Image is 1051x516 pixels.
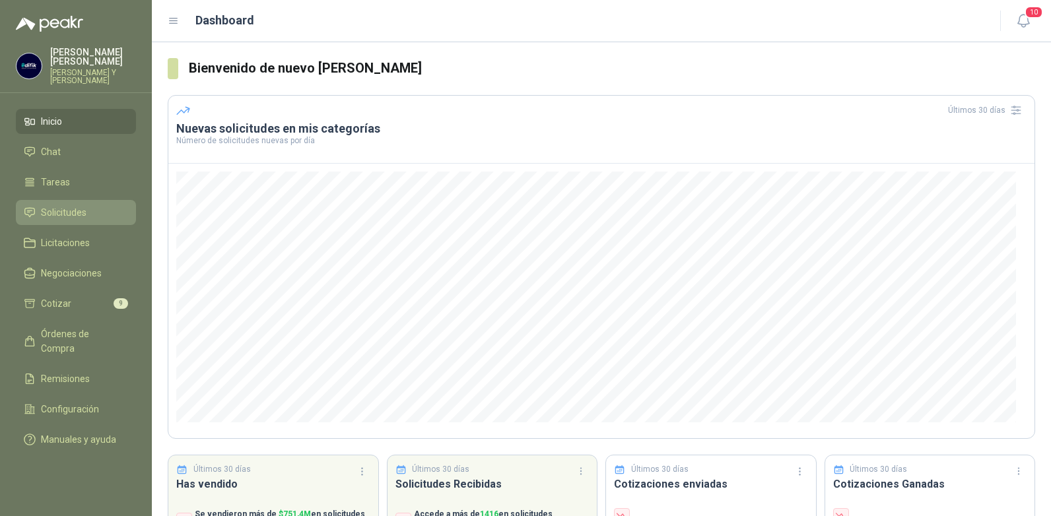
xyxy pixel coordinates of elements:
[631,463,689,476] p: Últimos 30 días
[189,58,1035,79] h3: Bienvenido de nuevo [PERSON_NAME]
[195,11,254,30] h1: Dashboard
[1011,9,1035,33] button: 10
[41,327,123,356] span: Órdenes de Compra
[614,476,808,492] h3: Cotizaciones enviadas
[16,16,83,32] img: Logo peakr
[16,200,136,225] a: Solicitudes
[850,463,907,476] p: Últimos 30 días
[395,476,590,492] h3: Solicitudes Recibidas
[41,145,61,159] span: Chat
[50,48,136,66] p: [PERSON_NAME] [PERSON_NAME]
[41,114,62,129] span: Inicio
[41,371,90,386] span: Remisiones
[16,397,136,422] a: Configuración
[50,69,136,84] p: [PERSON_NAME] Y [PERSON_NAME]
[1025,6,1043,18] span: 10
[16,427,136,452] a: Manuales y ayuda
[41,205,86,220] span: Solicitudes
[176,137,1027,145] p: Número de solicitudes nuevas por día
[41,266,102,280] span: Negociaciones
[114,298,128,309] span: 9
[16,139,136,164] a: Chat
[16,170,136,195] a: Tareas
[41,296,71,311] span: Cotizar
[833,476,1027,492] h3: Cotizaciones Ganadas
[193,463,251,476] p: Últimos 30 días
[16,109,136,134] a: Inicio
[16,261,136,286] a: Negociaciones
[17,53,42,79] img: Company Logo
[41,175,70,189] span: Tareas
[176,476,370,492] h3: Has vendido
[41,236,90,250] span: Licitaciones
[412,463,469,476] p: Últimos 30 días
[41,402,99,416] span: Configuración
[41,432,116,447] span: Manuales y ayuda
[176,121,1027,137] h3: Nuevas solicitudes en mis categorías
[16,291,136,316] a: Cotizar9
[16,230,136,255] a: Licitaciones
[16,366,136,391] a: Remisiones
[16,321,136,361] a: Órdenes de Compra
[948,100,1027,121] div: Últimos 30 días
